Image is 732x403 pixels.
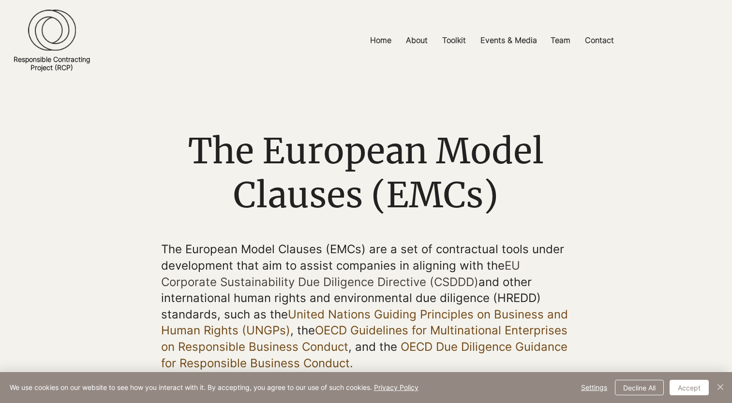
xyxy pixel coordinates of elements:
button: Accept [670,380,709,395]
span: Settings [581,380,607,395]
p: Events & Media [476,29,542,51]
p: Toolkit [437,29,471,51]
p: Team [546,29,575,51]
span: We use cookies on our website to see how you interact with it. By accepting, you agree to our use... [10,383,418,392]
p: Contact [580,29,619,51]
img: Close [715,381,726,393]
a: United Nations Guiding Principles on Business and Human Rights (UNGPs) [161,307,568,338]
button: Close [715,380,726,395]
a: About [399,29,435,51]
a: OECD Guidelines for Multinational Enterprises on Responsible Business Conduct [161,323,568,354]
a: Team [543,29,578,51]
p: Home [365,29,396,51]
span: The European Model Clauses (EMCs) are a set of contractual tools under development that aim to as... [161,242,564,321]
a: Privacy Policy [374,383,418,391]
button: Decline All [615,380,664,395]
a: Contact [578,29,621,51]
a: OECD Due Diligence Guidance for Responsible Business Conduct. [161,340,568,370]
a: Responsible ContractingProject (RCP) [14,55,90,72]
p: he , the , and the [161,241,572,371]
a: EU Corporate Sustainability Due Diligence Directive (CSDDD) [161,259,520,289]
p: About [401,29,433,51]
span: The European Model Clauses (EMCs) [188,129,544,217]
a: Home [363,29,399,51]
a: Events & Media [473,29,543,51]
nav: Site [253,29,732,51]
a: Toolkit [435,29,473,51]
